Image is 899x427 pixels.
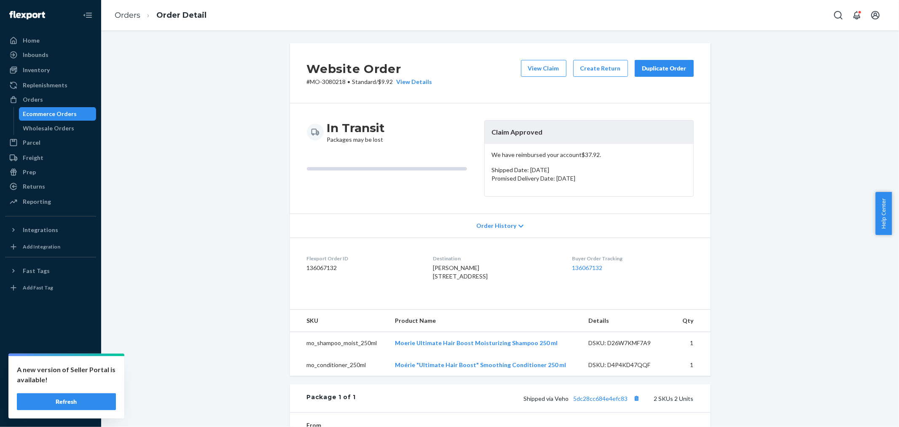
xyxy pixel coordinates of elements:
[5,360,96,374] a: Settings
[23,124,75,132] div: Wholesale Orders
[108,3,213,28] ol: breadcrumbs
[23,81,67,89] div: Replenishments
[290,354,389,376] td: mo_conditioner_250ml
[573,60,628,77] button: Create Return
[572,264,602,271] a: 136067132
[23,95,43,104] div: Orders
[574,395,628,402] a: 5dc28cc684e4efc83
[327,120,385,135] h3: In Transit
[5,223,96,237] button: Integrations
[476,222,516,230] span: Order History
[23,110,77,118] div: Ecommerce Orders
[23,36,40,45] div: Home
[115,11,140,20] a: Orders
[5,48,96,62] a: Inbounds
[23,138,40,147] div: Parcel
[5,389,96,403] a: Help Center
[588,361,668,369] div: DSKU: D4P4KD47QQF
[635,60,694,77] button: Duplicate Order
[5,403,96,417] button: Give Feedback
[674,332,711,354] td: 1
[867,7,884,24] button: Open account menu
[5,78,96,92] a: Replenishments
[352,78,376,85] span: Standard
[23,243,60,250] div: Add Integration
[5,180,96,193] a: Returns
[307,255,419,262] dt: Flexport Order ID
[5,264,96,278] button: Fast Tags
[433,264,488,280] span: [PERSON_NAME] [STREET_ADDRESS]
[307,393,356,404] div: Package 1 of 1
[393,78,432,86] button: View Details
[674,310,711,332] th: Qty
[23,154,43,162] div: Freight
[5,281,96,295] a: Add Fast Tag
[588,339,668,347] div: DSKU: D26W7KMF7A9
[5,195,96,208] a: Reporting
[388,310,582,332] th: Product Name
[23,66,50,74] div: Inventory
[631,393,642,404] button: Copy tracking number
[5,375,96,388] a: Talk to Support
[19,107,97,121] a: Ecommerce Orders
[642,64,687,73] div: Duplicate Order
[5,63,96,77] a: Inventory
[79,7,96,24] button: Close Navigation
[524,395,642,402] span: Shipped via Veho
[23,182,45,191] div: Returns
[395,361,566,368] a: Moérie "Ultimate Hair Boost" Smoothing Conditioner 250 ml
[395,339,558,346] a: Moerie Ultimate Hair Boost Moisturizing Shampoo 250 ml
[356,393,693,404] div: 2 SKUs 2 Units
[23,51,48,59] div: Inbounds
[674,354,711,376] td: 1
[307,264,419,272] dd: 136067132
[5,93,96,106] a: Orders
[491,151,687,159] p: We have reimbursed your account $37.92 .
[290,332,389,354] td: mo_shampoo_moist_250ml
[23,284,53,291] div: Add Fast Tag
[19,122,97,135] a: Wholesale Orders
[23,267,50,275] div: Fast Tags
[875,192,892,235] button: Help Center
[5,136,96,149] a: Parcel
[5,240,96,254] a: Add Integration
[572,255,693,262] dt: Buyer Order Tracking
[491,174,687,183] p: Promised Delivery Date: [DATE]
[830,7,847,24] button: Open Search Box
[23,226,58,234] div: Integrations
[848,7,865,24] button: Open notifications
[327,120,385,144] div: Packages may be lost
[348,78,351,85] span: •
[156,11,207,20] a: Order Detail
[17,365,116,385] p: A new version of Seller Portal is available!
[5,165,96,179] a: Prep
[9,11,45,19] img: Flexport logo
[23,197,51,206] div: Reporting
[521,60,566,77] button: View Claim
[290,310,389,332] th: SKU
[5,151,96,165] a: Freight
[485,121,693,144] header: Claim Approved
[307,78,432,86] p: # MO-3080218 / $9.92
[582,310,674,332] th: Details
[23,168,36,176] div: Prep
[491,166,687,174] p: Shipped Date: [DATE]
[5,34,96,47] a: Home
[433,255,558,262] dt: Destination
[307,60,432,78] h2: Website Order
[17,393,116,410] button: Refresh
